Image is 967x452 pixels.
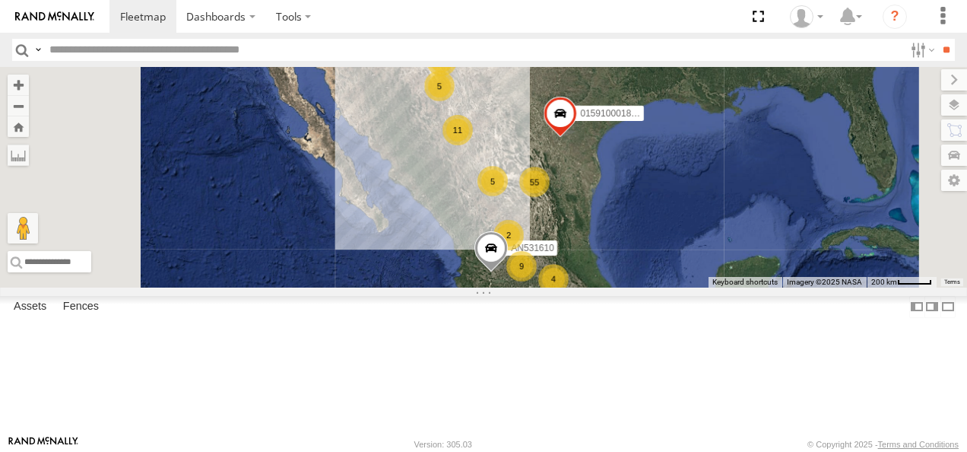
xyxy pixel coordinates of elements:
div: 4 [538,264,569,294]
i: ? [883,5,907,29]
label: Assets [6,296,54,317]
div: 5 [477,166,508,196]
label: Measure [8,145,29,166]
label: Fences [55,296,106,317]
div: 55 [519,167,550,197]
img: rand-logo.svg [15,11,94,22]
label: Map Settings [941,170,967,191]
div: 2 [493,220,524,250]
button: Zoom out [8,95,29,116]
label: Search Filter Options [905,39,937,61]
span: 200 km [871,278,897,286]
a: Terms [944,279,960,285]
span: 015910001811580 [580,108,656,119]
button: Drag Pegman onto the map to open Street View [8,213,38,244]
a: Terms and Conditions [878,440,959,449]
div: 9 [506,251,537,282]
label: Search Query [32,39,44,61]
div: Version: 305.03 [414,440,472,449]
div: Omar Miranda [785,5,829,28]
span: AN531610 [511,243,554,253]
label: Dock Summary Table to the Left [909,296,924,318]
div: 5 [424,71,455,101]
label: Dock Summary Table to the Right [924,296,940,318]
div: 11 [442,115,473,145]
button: Keyboard shortcuts [712,277,778,288]
a: Visit our Website [8,437,78,452]
button: Map Scale: 200 km per 42 pixels [867,277,937,288]
button: Zoom in [8,75,29,95]
button: Zoom Home [8,116,29,137]
span: Imagery ©2025 NASA [787,278,862,286]
div: © Copyright 2025 - [807,440,959,449]
label: Hide Summary Table [940,296,956,318]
